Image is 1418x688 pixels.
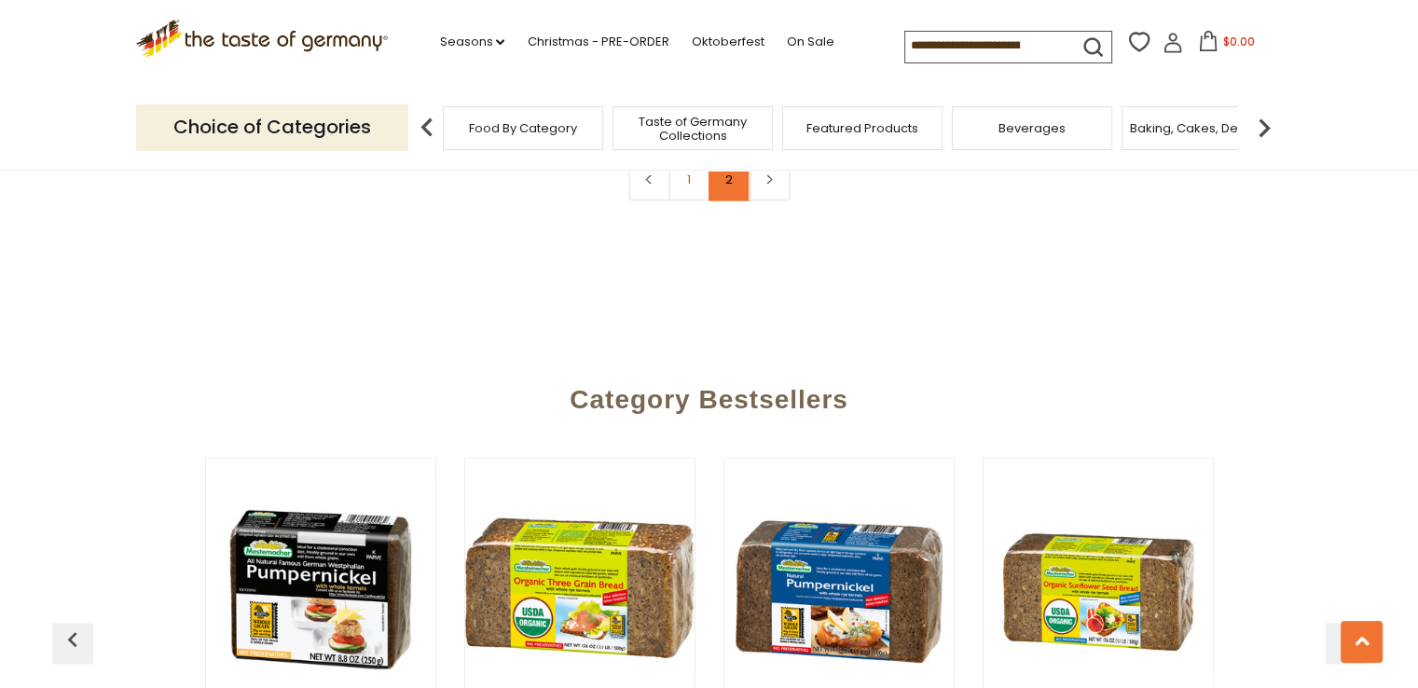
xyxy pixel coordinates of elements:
div: Category Bestsellers [62,357,1357,433]
a: Taste of Germany Collections [618,115,767,143]
img: previous arrow [1331,632,1361,662]
a: 1 [668,158,710,200]
a: Baking, Cakes, Desserts [1130,121,1274,135]
span: $0.00 [1222,34,1254,49]
a: 2 [709,158,750,200]
a: Featured Products [806,121,918,135]
a: Beverages [998,121,1066,135]
a: Oktoberfest [691,32,764,52]
img: next arrow [1246,109,1283,146]
a: On Sale [786,32,833,52]
a: Food By Category [469,121,577,135]
a: Seasons [439,32,504,52]
p: Choice of Categories [136,104,408,150]
img: previous arrow [58,625,88,654]
img: previous arrow [408,109,446,146]
a: Christmas - PRE-ORDER [527,32,668,52]
button: $0.00 [1187,31,1266,59]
